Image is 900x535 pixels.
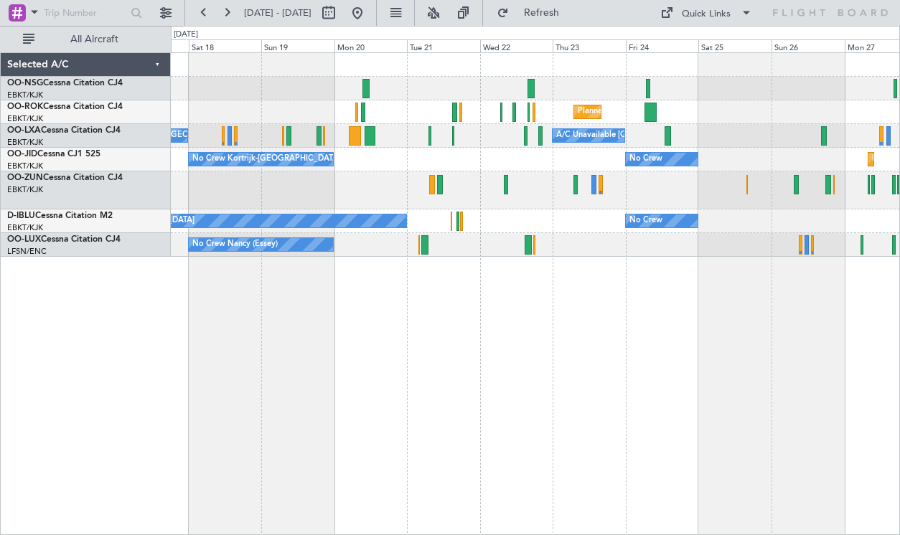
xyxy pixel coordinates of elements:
[7,222,43,233] a: EBKT/KJK
[44,2,126,24] input: Trip Number
[261,39,334,52] div: Sun 19
[7,174,43,182] span: OO-ZUN
[553,39,626,52] div: Thu 23
[37,34,151,44] span: All Aircraft
[682,7,731,22] div: Quick Links
[653,1,759,24] button: Quick Links
[7,79,123,87] a: OO-NSGCessna Citation CJ4
[629,210,662,232] div: No Crew
[16,28,156,51] button: All Aircraft
[7,235,121,244] a: OO-LUXCessna Citation CJ4
[7,174,123,182] a: OO-ZUNCessna Citation CJ4
[480,39,553,52] div: Wed 22
[7,150,37,158] span: OO-JID
[7,246,47,257] a: LFSN/ENC
[772,39,845,52] div: Sun 26
[7,184,43,195] a: EBKT/KJK
[7,90,43,100] a: EBKT/KJK
[7,79,43,87] span: OO-NSG
[7,235,41,244] span: OO-LUX
[7,103,123,111] a: OO-ROKCessna Citation CJ4
[626,39,699,52] div: Fri 24
[189,39,262,52] div: Sat 18
[512,8,572,18] span: Refresh
[698,39,772,52] div: Sat 25
[7,212,113,220] a: D-IBLUCessna Citation M2
[174,29,198,41] div: [DATE]
[192,234,278,255] div: No Crew Nancy (Essey)
[334,39,408,52] div: Mon 20
[7,113,43,124] a: EBKT/KJK
[192,148,340,170] div: No Crew Kortrijk-[GEOGRAPHIC_DATA]
[7,137,43,148] a: EBKT/KJK
[407,39,480,52] div: Tue 21
[7,126,121,135] a: OO-LXACessna Citation CJ4
[556,125,785,146] div: A/C Unavailable [GEOGRAPHIC_DATA]-[GEOGRAPHIC_DATA]
[7,212,35,220] span: D-IBLU
[7,161,43,171] a: EBKT/KJK
[7,150,100,158] a: OO-JIDCessna CJ1 525
[490,1,576,24] button: Refresh
[629,148,662,170] div: No Crew
[7,103,43,111] span: OO-ROK
[578,101,745,123] div: Planned Maint Kortrijk-[GEOGRAPHIC_DATA]
[244,6,311,19] span: [DATE] - [DATE]
[7,126,41,135] span: OO-LXA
